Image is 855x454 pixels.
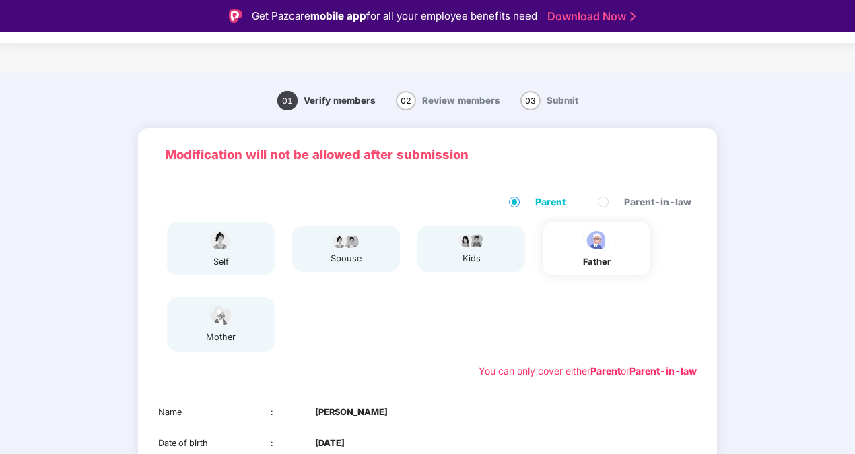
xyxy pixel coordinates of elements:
div: father [580,255,613,269]
span: Parent-in-law [619,195,697,209]
div: Name [158,406,271,419]
img: svg+xml;base64,PHN2ZyB4bWxucz0iaHR0cDovL3d3dy53My5vcmcvMjAwMC9zdmciIHdpZHRoPSI5Ny44OTciIGhlaWdodD... [329,232,363,249]
img: svg+xml;base64,PHN2ZyBpZD0iU3BvdXNlX2ljb24iIHhtbG5zPSJodHRwOi8vd3d3LnczLm9yZy8yMDAwL3N2ZyIgd2lkdG... [204,228,238,252]
div: self [204,255,238,269]
div: Get Pazcare for all your employee benefits need [252,8,537,24]
div: spouse [329,252,363,265]
span: 01 [277,91,298,110]
b: Parent [590,365,621,377]
img: svg+xml;base64,PHN2ZyBpZD0iRmF0aGVyX2ljb24iIHhtbG5zPSJodHRwOi8vd3d3LnczLm9yZy8yMDAwL3N2ZyIgeG1sbn... [580,228,613,252]
div: : [271,406,316,419]
span: Review members [422,95,500,106]
a: Download Now [547,9,631,24]
img: svg+xml;base64,PHN2ZyB4bWxucz0iaHR0cDovL3d3dy53My5vcmcvMjAwMC9zdmciIHdpZHRoPSI1NCIgaGVpZ2h0PSIzOC... [204,304,238,327]
span: 03 [520,91,541,110]
div: You can only cover either or [479,364,697,379]
img: Stroke [630,9,636,24]
span: Submit [547,95,578,106]
strong: mobile app [310,9,366,22]
div: kids [454,252,488,265]
p: Modification will not be allowed after submission [165,145,690,164]
img: svg+xml;base64,PHN2ZyB4bWxucz0iaHR0cDovL3d3dy53My5vcmcvMjAwMC9zdmciIHdpZHRoPSI3OS4wMzciIGhlaWdodD... [454,232,488,249]
span: Parent [530,195,571,209]
b: [PERSON_NAME] [315,406,388,419]
span: 02 [396,91,416,110]
div: Date of birth [158,436,271,450]
b: Parent-in-law [629,365,697,377]
b: [DATE] [315,436,345,450]
img: Logo [229,9,242,23]
div: mother [204,331,238,344]
div: : [271,436,316,450]
span: Verify members [304,95,376,106]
